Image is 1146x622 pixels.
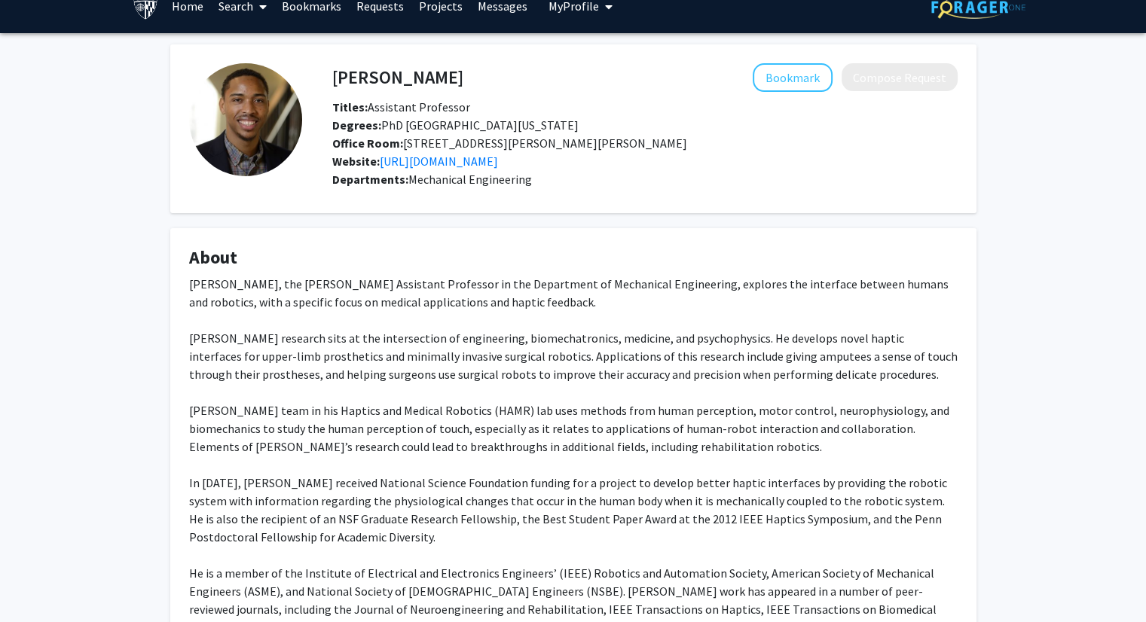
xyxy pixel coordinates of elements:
[332,172,408,187] b: Departments:
[332,99,470,114] span: Assistant Professor
[408,172,532,187] span: Mechanical Engineering
[332,136,403,151] b: Office Room:
[332,136,687,151] span: [STREET_ADDRESS][PERSON_NAME][PERSON_NAME]
[332,63,463,91] h4: [PERSON_NAME]
[189,247,958,269] h4: About
[332,117,579,133] span: PhD [GEOGRAPHIC_DATA][US_STATE]
[753,63,833,92] button: Add Jeremy Brown to Bookmarks
[332,154,380,169] b: Website:
[11,554,64,611] iframe: Chat
[380,154,498,169] a: Opens in a new tab
[332,117,381,133] b: Degrees:
[332,99,368,114] b: Titles:
[189,63,302,176] img: Profile Picture
[842,63,958,91] button: Compose Request to Jeremy Brown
